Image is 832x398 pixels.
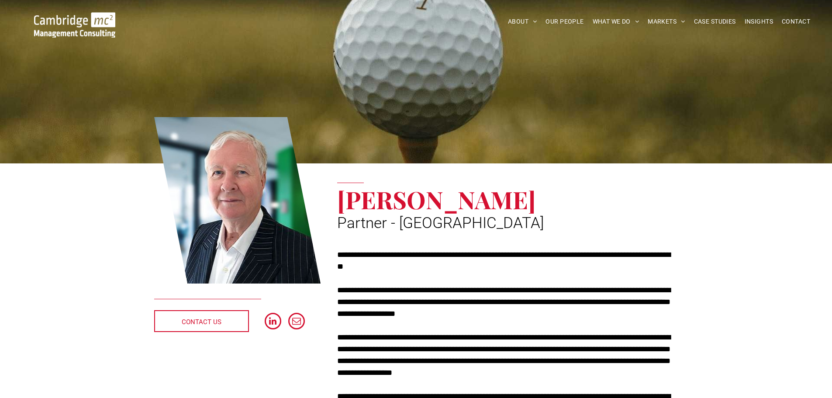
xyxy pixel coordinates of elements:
a: CONTACT [777,15,815,28]
a: email [288,313,305,332]
a: CONTACT US [154,310,249,332]
a: CASE STUDIES [690,15,740,28]
a: linkedin [265,313,281,332]
a: OUR PEOPLE [541,15,588,28]
a: MARKETS [643,15,689,28]
span: CONTACT US [182,311,221,333]
span: [PERSON_NAME] [337,183,536,215]
a: WHAT WE DO [588,15,644,28]
a: INSIGHTS [740,15,777,28]
span: Partner - [GEOGRAPHIC_DATA] [337,214,544,232]
img: Go to Homepage [34,12,115,38]
a: ABOUT [504,15,542,28]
